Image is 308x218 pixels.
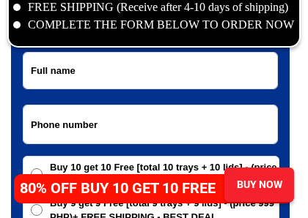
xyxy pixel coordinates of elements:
[23,105,277,143] input: Input phone_number
[224,177,294,192] div: BUY NOW
[13,16,295,34] li: COMPLETE THE FORM BELOW TO ORDER NOW
[31,204,43,216] input: Buy 9 get 9 Free [total 9 trays + 9 lids] - (price 999 PHP)+ FREE SHIPPING - BEST DEAL
[20,177,231,199] h4: 80% OFF BUY 10 GET 10 FREE
[23,53,277,89] input: Input full_name
[50,160,279,189] span: Buy 10 get 10 Free [total 10 trays + 10 lids] - (price 1099 PHP)+ FREE SHIPPING - BEST DEAL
